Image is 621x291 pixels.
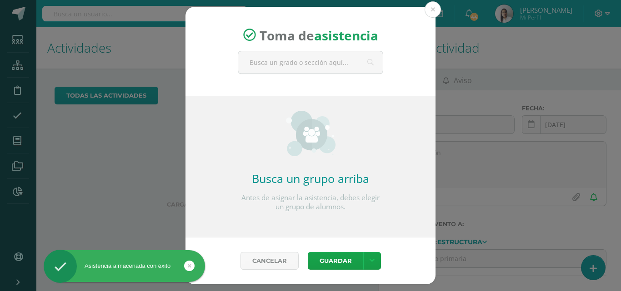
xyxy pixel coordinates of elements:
[240,252,299,270] a: Cancelar
[308,252,363,270] button: Guardar
[314,26,378,44] strong: asistencia
[286,111,336,156] img: groups_small.png
[44,262,205,270] div: Asistencia almacenada con éxito
[238,193,383,212] p: Antes de asignar la asistencia, debes elegir un grupo de alumnos.
[238,171,383,186] h2: Busca un grupo arriba
[260,26,378,44] span: Toma de
[238,51,383,74] input: Busca un grado o sección aquí...
[425,1,441,18] button: Close (Esc)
